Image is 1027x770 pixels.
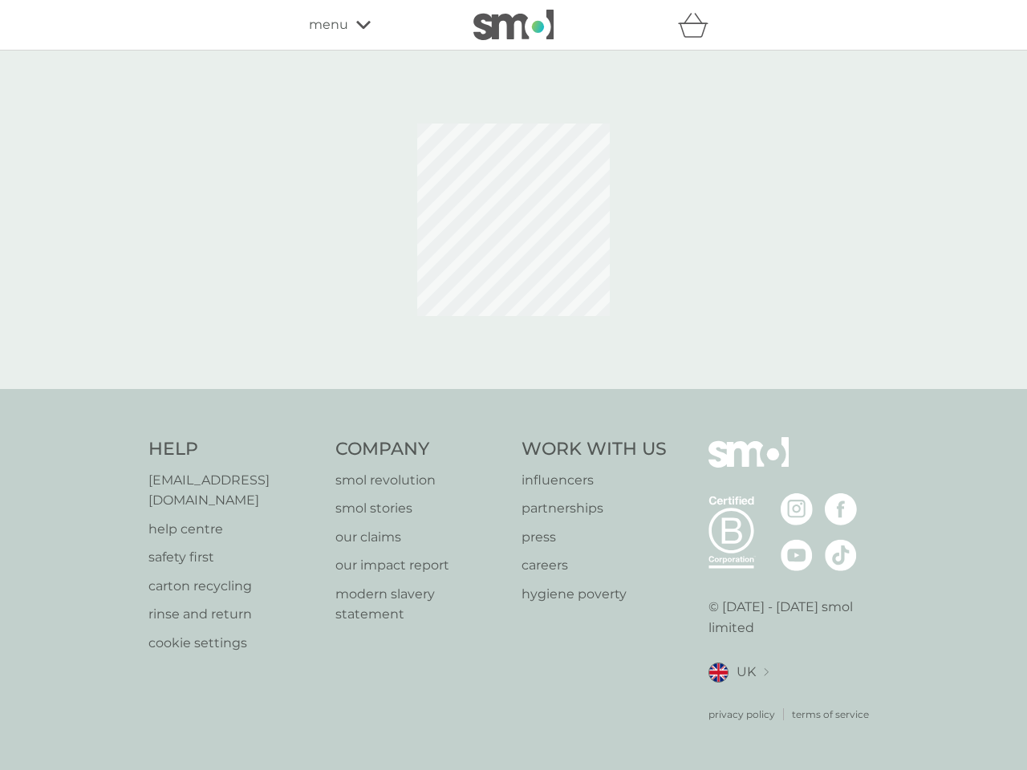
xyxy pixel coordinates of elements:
a: carton recycling [148,576,319,597]
a: our claims [335,527,506,548]
a: hygiene poverty [522,584,667,605]
span: UK [737,662,756,683]
img: visit the smol Instagram page [781,493,813,525]
div: basket [678,9,718,41]
a: partnerships [522,498,667,519]
img: smol [708,437,789,492]
a: modern slavery statement [335,584,506,625]
span: menu [309,14,348,35]
a: careers [522,555,667,576]
a: cookie settings [148,633,319,654]
a: smol stories [335,498,506,519]
a: smol revolution [335,470,506,491]
a: [EMAIL_ADDRESS][DOMAIN_NAME] [148,470,319,511]
img: smol [473,10,554,40]
img: visit the smol Tiktok page [825,539,857,571]
h4: Work With Us [522,437,667,462]
a: terms of service [792,707,869,722]
a: rinse and return [148,604,319,625]
a: privacy policy [708,707,775,722]
p: © [DATE] - [DATE] smol limited [708,597,879,638]
img: select a new location [764,668,769,677]
img: visit the smol Facebook page [825,493,857,525]
h4: Help [148,437,319,462]
a: our impact report [335,555,506,576]
img: visit the smol Youtube page [781,539,813,571]
img: UK flag [708,663,729,683]
h4: Company [335,437,506,462]
a: safety first [148,547,319,568]
a: help centre [148,519,319,540]
a: press [522,527,667,548]
a: influencers [522,470,667,491]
